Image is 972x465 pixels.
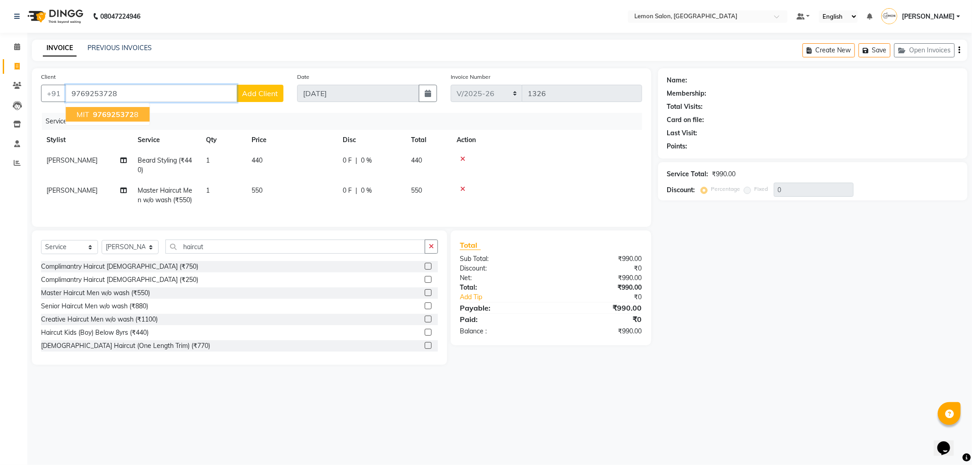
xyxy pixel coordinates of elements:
[237,85,283,102] button: Add Client
[343,186,352,195] span: 0 F
[361,186,372,195] span: 0 %
[138,156,192,174] span: Beard Styling (₹440)
[667,142,688,151] div: Points:
[41,130,132,150] th: Stylist
[711,185,741,193] label: Percentage
[297,73,309,81] label: Date
[451,130,642,150] th: Action
[355,156,357,165] span: |
[755,185,768,193] label: Fixed
[451,73,490,81] label: Invoice Number
[41,262,198,271] div: Complimantry Haircut [DEMOGRAPHIC_DATA] (₹750)
[77,110,89,119] span: MIT
[453,292,567,302] a: Add Tip
[41,73,56,81] label: Client
[551,302,649,313] div: ₹990.00
[551,264,649,273] div: ₹0
[453,264,551,273] div: Discount:
[46,186,98,194] span: [PERSON_NAME]
[100,4,140,29] b: 08047224946
[23,4,86,29] img: logo
[41,288,150,298] div: Master Haircut Men w/o wash (₹550)
[201,130,246,150] th: Qty
[667,185,695,195] div: Discount:
[252,156,262,164] span: 440
[41,275,198,285] div: Complimantry Haircut [DEMOGRAPHIC_DATA] (₹250)
[41,301,148,311] div: Senior Haircut Men w/o wash (₹880)
[242,89,278,98] span: Add Client
[411,186,422,194] span: 550
[252,186,262,194] span: 550
[453,302,551,313] div: Payable:
[343,156,352,165] span: 0 F
[206,156,210,164] span: 1
[46,156,98,164] span: [PERSON_NAME]
[551,273,649,283] div: ₹990.00
[42,113,649,130] div: Services
[667,169,709,179] div: Service Total:
[859,43,890,57] button: Save
[165,240,425,254] input: Search or Scan
[93,110,134,119] span: 976925372
[551,254,649,264] div: ₹990.00
[551,327,649,336] div: ₹990.00
[91,110,139,119] ngb-highlight: 8
[453,314,551,325] div: Paid:
[41,328,149,337] div: Haircut Kids (Boy) Below 8yrs (₹440)
[453,273,551,283] div: Net:
[712,169,736,179] div: ₹990.00
[934,429,963,456] iframe: chat widget
[355,186,357,195] span: |
[460,240,481,250] span: Total
[453,283,551,292] div: Total:
[894,43,955,57] button: Open Invoices
[667,115,705,125] div: Card on file:
[361,156,372,165] span: 0 %
[881,8,897,24] img: Jenny Shah
[453,254,551,264] div: Sub Total:
[406,130,451,150] th: Total
[667,102,703,112] div: Total Visits:
[87,44,152,52] a: PREVIOUS INVOICES
[667,128,698,138] div: Last Visit:
[132,130,201,150] th: Service
[337,130,406,150] th: Disc
[567,292,649,302] div: ₹0
[902,12,955,21] span: [PERSON_NAME]
[206,186,210,194] span: 1
[411,156,422,164] span: 440
[802,43,855,57] button: Create New
[138,186,192,204] span: Master Haircut Men w/o wash (₹550)
[667,89,707,98] div: Membership:
[453,327,551,336] div: Balance :
[246,130,337,150] th: Price
[551,314,649,325] div: ₹0
[41,85,67,102] button: +91
[41,341,210,351] div: [DEMOGRAPHIC_DATA] Haircut (One Length Trim) (₹770)
[667,76,688,85] div: Name:
[551,283,649,292] div: ₹990.00
[43,40,77,56] a: INVOICE
[41,315,158,324] div: Creative Haircut Men w/o wash (₹1100)
[66,85,237,102] input: Search by Name/Mobile/Email/Code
